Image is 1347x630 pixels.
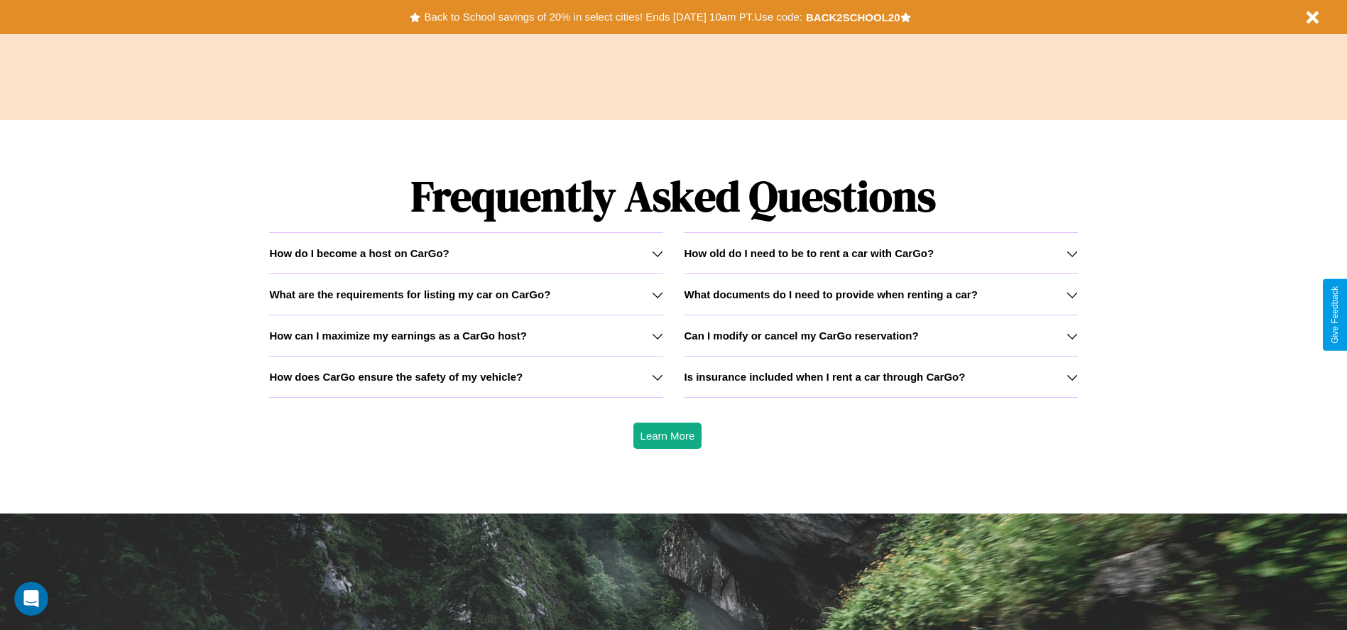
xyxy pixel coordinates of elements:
[1330,286,1340,344] div: Give Feedback
[420,7,805,27] button: Back to School savings of 20% in select cities! Ends [DATE] 10am PT.Use code:
[269,247,449,259] h3: How do I become a host on CarGo?
[633,423,702,449] button: Learn More
[685,247,934,259] h3: How old do I need to be to rent a car with CarGo?
[269,160,1077,232] h1: Frequently Asked Questions
[269,371,523,383] h3: How does CarGo ensure the safety of my vehicle?
[685,330,919,342] h3: Can I modify or cancel my CarGo reservation?
[806,11,900,23] b: BACK2SCHOOL20
[14,582,48,616] iframe: Intercom live chat
[685,371,966,383] h3: Is insurance included when I rent a car through CarGo?
[269,288,550,300] h3: What are the requirements for listing my car on CarGo?
[269,330,527,342] h3: How can I maximize my earnings as a CarGo host?
[685,288,978,300] h3: What documents do I need to provide when renting a car?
